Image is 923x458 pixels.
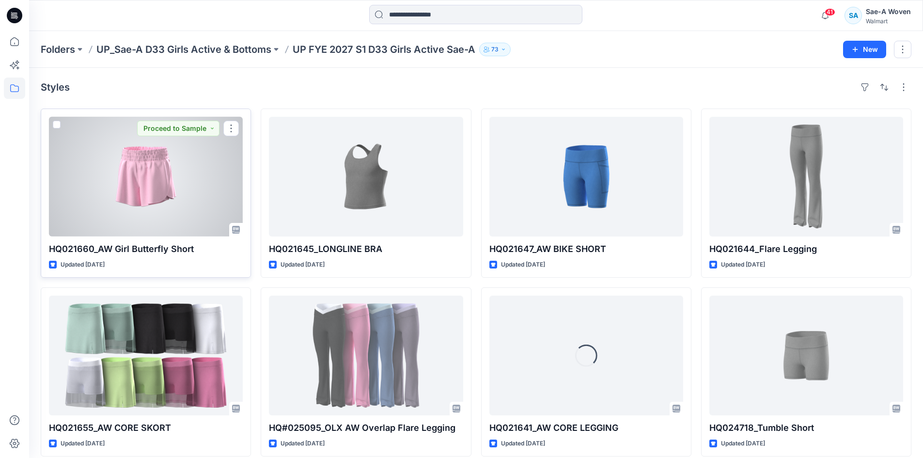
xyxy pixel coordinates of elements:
p: Updated [DATE] [61,260,105,270]
p: Updated [DATE] [281,260,325,270]
p: HQ021655_AW CORE SKORT [49,421,243,435]
p: Updated [DATE] [61,439,105,449]
p: HQ024718_Tumble Short [709,421,903,435]
span: 41 [825,8,835,16]
a: HQ021647_AW BIKE SHORT [489,117,683,237]
a: HQ021660_AW Girl Butterfly Short [49,117,243,237]
div: Walmart [866,17,911,25]
p: Updated [DATE] [501,439,545,449]
p: HQ021641_AW CORE LEGGING [489,421,683,435]
a: HQ024718_Tumble Short [709,296,903,415]
h4: Styles [41,81,70,93]
p: Updated [DATE] [501,260,545,270]
p: HQ#025095_OLX AW Overlap Flare Legging [269,421,463,435]
p: UP FYE 2027 S1 D33 Girls Active Sae-A [293,43,475,56]
a: HQ021655_AW CORE SKORT [49,296,243,415]
p: HQ021645_LONGLINE BRA [269,242,463,256]
a: Folders [41,43,75,56]
a: HQ021644_Flare Legging [709,117,903,237]
p: Updated [DATE] [721,260,765,270]
div: Sae-A Woven [866,6,911,17]
p: Updated [DATE] [721,439,765,449]
button: 73 [479,43,511,56]
button: New [843,41,886,58]
p: 73 [491,44,499,55]
p: HQ021647_AW BIKE SHORT [489,242,683,256]
p: Updated [DATE] [281,439,325,449]
div: SA [845,7,862,24]
p: HQ021644_Flare Legging [709,242,903,256]
a: HQ#025095_OLX AW Overlap Flare Legging [269,296,463,415]
p: HQ021660_AW Girl Butterfly Short [49,242,243,256]
a: UP_Sae-A D33 Girls Active & Bottoms [96,43,271,56]
a: HQ021645_LONGLINE BRA [269,117,463,237]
